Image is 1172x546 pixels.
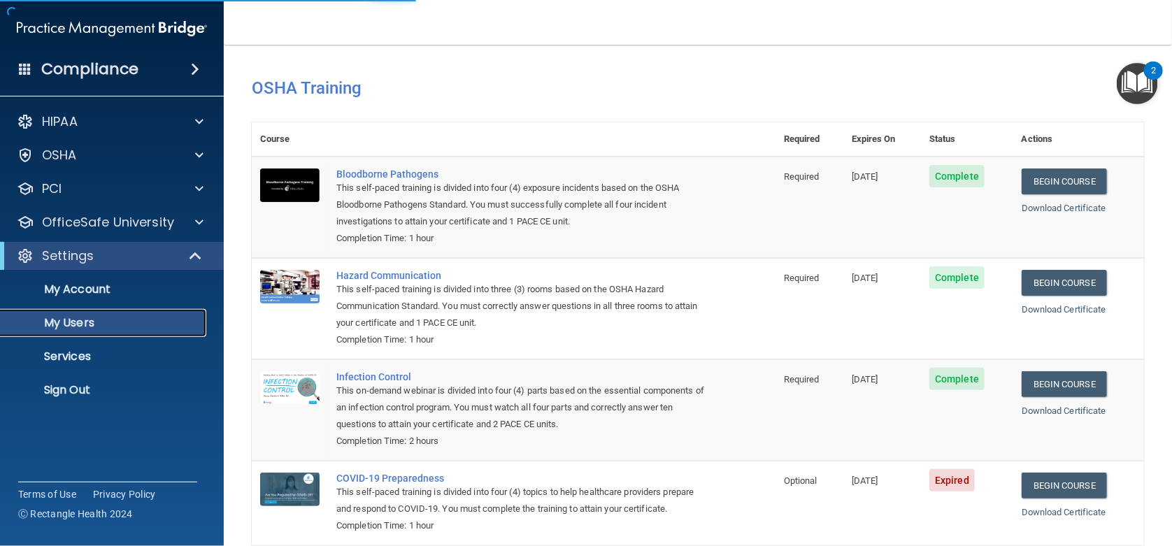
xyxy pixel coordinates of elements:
a: Privacy Policy [93,487,156,501]
p: My Account [9,282,200,296]
p: OfficeSafe University [42,214,174,231]
div: Completion Time: 1 hour [336,230,706,247]
div: Completion Time: 1 hour [336,517,706,534]
p: HIPAA [42,113,78,130]
span: Complete [929,368,985,390]
th: Required [776,122,843,157]
div: This self-paced training is divided into four (4) topics to help healthcare providers prepare and... [336,484,706,517]
div: This self-paced training is divided into three (3) rooms based on the OSHA Hazard Communication S... [336,281,706,331]
span: Expired [929,469,975,491]
a: Begin Course [1022,270,1107,296]
span: [DATE] [852,374,878,385]
span: Complete [929,266,985,289]
span: Ⓒ Rectangle Health 2024 [18,507,133,521]
p: My Users [9,316,200,330]
a: Begin Course [1022,168,1107,194]
a: Download Certificate [1022,507,1106,517]
a: Download Certificate [1022,405,1106,416]
span: Required [784,374,820,385]
a: COVID-19 Preparedness [336,473,706,484]
button: Open Resource Center, 2 new notifications [1117,63,1158,104]
a: PCI [17,180,203,197]
h4: OSHA Training [252,78,1144,98]
th: Course [252,122,328,157]
a: OSHA [17,147,203,164]
th: Status [921,122,1013,157]
a: Hazard Communication [336,270,706,281]
div: Completion Time: 1 hour [336,331,706,348]
a: Begin Course [1022,371,1107,397]
a: Settings [17,247,203,264]
a: Bloodborne Pathogens [336,168,706,180]
img: PMB logo [17,15,207,43]
span: [DATE] [852,273,878,283]
span: Required [784,273,820,283]
div: This on-demand webinar is divided into four (4) parts based on the essential components of an inf... [336,382,706,433]
a: OfficeSafe University [17,214,203,231]
a: Infection Control [336,371,706,382]
a: Terms of Use [18,487,76,501]
th: Expires On [843,122,921,157]
span: [DATE] [852,171,878,182]
th: Actions [1013,122,1144,157]
a: HIPAA [17,113,203,130]
p: Sign Out [9,383,200,397]
h4: Compliance [41,59,138,79]
span: Complete [929,165,985,187]
div: Completion Time: 2 hours [336,433,706,450]
div: 2 [1151,71,1156,89]
p: OSHA [42,147,77,164]
p: Settings [42,247,94,264]
span: Optional [784,475,817,486]
p: Services [9,350,200,364]
iframe: Drift Widget Chat Controller [930,447,1155,503]
p: PCI [42,180,62,197]
span: Required [784,171,820,182]
div: This self-paced training is divided into four (4) exposure incidents based on the OSHA Bloodborne... [336,180,706,230]
a: Download Certificate [1022,203,1106,213]
span: [DATE] [852,475,878,486]
a: Download Certificate [1022,304,1106,315]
